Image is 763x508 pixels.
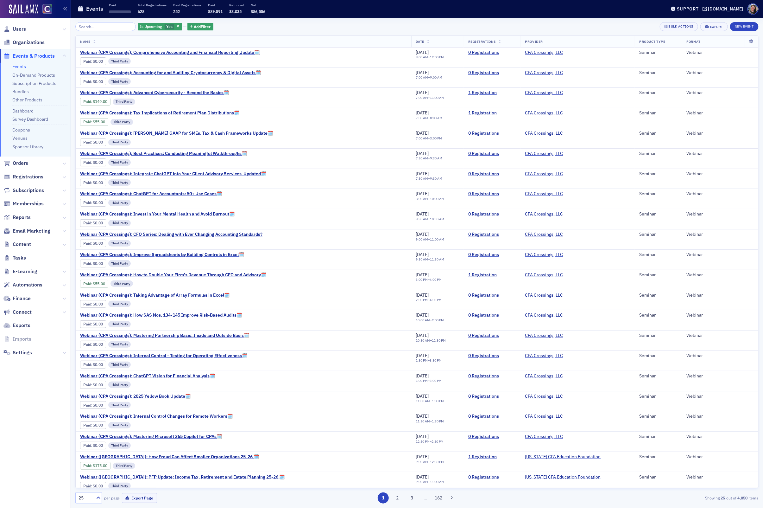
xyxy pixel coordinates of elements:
span: [DATE] [416,171,429,177]
span: Exports [13,322,30,329]
button: [DOMAIN_NAME] [703,7,746,11]
a: Webinar (CPA Crossings): CFO Series: Dealing with Ever Changing Accounting Standards? [80,232,262,237]
a: Reports [3,214,31,221]
div: Bulk Actions [669,25,693,28]
div: – [416,55,444,59]
span: Webinar (CPA Crossings): Improve Spreadsheets by Building Controls in Excel🗓️ [80,252,244,258]
span: Name [80,39,90,44]
p: Paid [208,3,223,7]
a: Content [3,241,31,248]
span: : [83,59,93,64]
a: Webinar (CPA Crossings): Comprehensive Accounting and Financial Reporting Update🗓️ [80,50,260,55]
button: AddFilter [187,23,213,31]
a: CPA Crossings, LLC [525,333,563,338]
time: 8:00 AM [416,196,428,201]
span: Provider [525,39,543,44]
a: CPA Crossings, LLC [525,434,563,440]
span: Webinar (CPA Crossings): ChatGPT for Accountants: 50+ Use Cases🗓️ [80,191,222,197]
span: Content [13,241,31,248]
span: Webinar (CPA Crossings): Walter Haig's GAAP for SMEs, Tax & Cash Frameworks Update🗓️ [80,131,273,136]
a: CPA Crossings, LLC [525,394,563,399]
span: $89,591 [208,9,223,14]
a: CPA Crossings, LLC [525,151,563,157]
div: Webinar [686,50,754,55]
span: $149.00 [93,99,108,104]
span: Product Type [639,39,665,44]
span: Add Filter [194,24,211,29]
span: : [83,99,93,104]
a: Connect [3,309,32,316]
span: Finance [13,295,31,302]
a: Paid [83,59,91,64]
span: [DATE] [416,70,429,75]
div: Webinar [686,151,754,157]
a: 0 Registrations [468,353,516,359]
a: 0 Registrations [468,293,516,298]
span: $0.00 [93,59,103,64]
span: $0.00 [93,79,103,84]
button: Bulk Actions [660,22,698,31]
a: Webinar ([GEOGRAPHIC_DATA]): How Fraud Can Affect Smaller Organizations 25-26 🗓 [80,454,259,460]
div: Support [677,6,699,12]
a: Webinar (CPA Crossings): How SAS Nos. 134-145 Improve Risk-Based Audits🗓️ [80,312,242,318]
span: $0.00 [93,180,103,185]
span: Organizations [13,39,45,46]
span: CPA Crossings, LLC [525,171,565,177]
span: : [83,221,93,225]
div: Webinar [686,191,754,197]
a: Imports [3,336,31,343]
div: Paid: 1 - $14900 [80,98,110,106]
time: 8:30 AM [416,217,428,221]
span: Settings [13,349,32,356]
span: : [83,119,93,124]
div: – [416,217,444,221]
div: [DOMAIN_NAME] [708,6,744,12]
a: Webinar (CPA Crossings): Internal Control Changes for Remote Workers🗓️ [80,414,233,419]
a: [US_STATE] CPA Education Foundation [525,454,601,460]
a: Webinar (CPA Crossings): ChatGPT Vision for Financial Analysis🗓️ [80,373,215,379]
a: New Event [730,23,759,29]
a: Sponsor Library [12,144,43,150]
a: Venues [12,135,28,141]
span: : [83,200,93,205]
div: Paid: 0 - $0 [80,199,106,207]
span: CPA Crossings, LLC [525,211,565,217]
span: Users [13,26,26,33]
a: Email Marketing [3,228,50,235]
span: Webinar (CPA Crossings): Accounting for and Auditing Cryptocurrency & Digital Assets🗓️ [80,70,261,76]
time: 12:00 PM [430,55,444,59]
span: $0.00 [93,140,103,145]
a: Paid [83,484,91,488]
a: Exports [3,322,30,329]
input: Search… [75,22,136,31]
div: Seminar [639,50,678,55]
div: Seminar [639,211,678,217]
a: 1 Registration [468,454,516,460]
a: Webinar (CPA Crossings): Mastering Microsoft 365 Copilot for CPAs🗓️ [80,434,222,440]
span: Profile [747,3,759,15]
label: per page [104,495,120,501]
div: Paid: 0 - $0 [80,138,106,146]
span: Memberships [13,200,44,207]
span: [DATE] [416,151,429,156]
div: Third Party [108,139,131,145]
a: Webinar (CPA Crossings): Tax Implications of Retirement Plan Distributions🗓️ [80,110,239,116]
span: $55.00 [93,119,105,124]
a: Webinar (CPA Crossings): Advanced Cybersecurity - Beyond the Basics🗓️ [80,90,229,96]
span: Date [416,39,424,44]
p: Refunded [229,3,244,7]
div: Webinar [686,171,754,177]
a: Automations [3,281,42,288]
a: Paid [83,221,91,225]
span: Connect [13,309,32,316]
a: Events [12,64,26,69]
a: 0 Registrations [468,211,516,217]
a: Webinar (CPA Crossings): Taking Advantage of Array Formulas in Excel🗓️ [80,293,230,298]
a: Paid [83,322,91,326]
div: Webinar [686,131,754,136]
time: 7:00 AM [416,95,428,100]
a: Paid [83,302,91,306]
